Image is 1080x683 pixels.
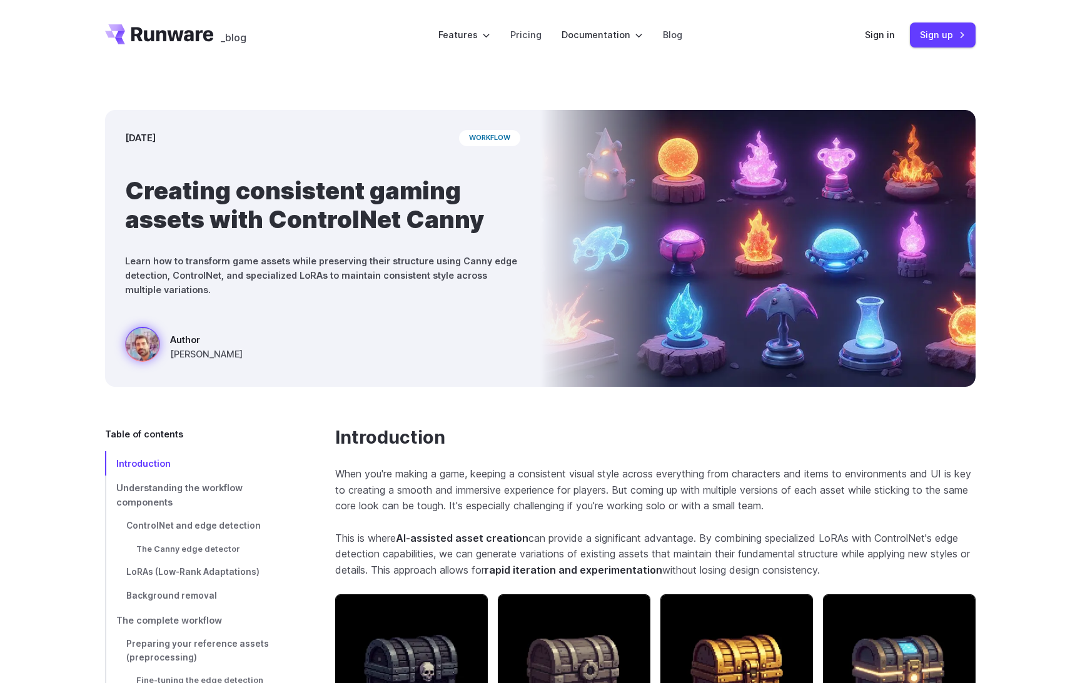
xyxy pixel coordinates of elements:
[865,27,895,42] a: Sign in
[105,476,295,514] a: Understanding the workflow components
[125,254,520,297] p: Learn how to transform game assets while preserving their structure using Canny edge detection, C...
[126,591,217,601] span: Background removal
[126,639,269,662] span: Preparing your reference assets (preprocessing)
[125,176,520,234] h1: Creating consistent gaming assets with ControlNet Canny
[105,427,183,441] span: Table of contents
[170,332,243,347] span: Author
[116,482,243,507] span: Understanding the workflow components
[105,24,214,44] a: Go to /
[105,514,295,538] a: ControlNet and edge detection
[438,27,490,42] label: Features
[136,544,240,554] span: The Canny edge detector
[510,27,542,42] a: Pricing
[116,615,222,626] span: The complete workflow
[459,130,520,146] span: workflow
[126,567,260,577] span: LoRAs (Low-Rank Adaptations)
[396,532,528,544] strong: AI-assisted asset creation
[221,24,246,44] a: _blog
[335,427,445,449] a: Introduction
[105,632,295,670] a: Preparing your reference assets (preprocessing)
[105,451,295,476] a: Introduction
[105,538,295,561] a: The Canny edge detector
[105,584,295,608] a: Background removal
[910,22,976,47] a: Sign up
[105,608,295,632] a: The complete workflow
[335,466,976,514] p: When you're making a game, keeping a consistent visual style across everything from characters an...
[221,32,246,42] span: _blog
[116,458,171,469] span: Introduction
[562,27,643,42] label: Documentation
[170,347,243,361] span: [PERSON_NAME]
[540,110,976,387] img: An array of glowing, stylized elemental orbs and flames in various containers and stands, depicte...
[125,327,243,367] a: An array of glowing, stylized elemental orbs and flames in various containers and stands, depicte...
[663,27,682,42] a: Blog
[126,521,261,531] span: ControlNet and edge detection
[105,561,295,584] a: LoRAs (Low-Rank Adaptations)
[485,564,662,576] strong: rapid iteration and experimentation
[335,531,976,579] p: This is where can provide a significant advantage. By combining specialized LoRAs with ControlNet...
[125,131,156,145] time: [DATE]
